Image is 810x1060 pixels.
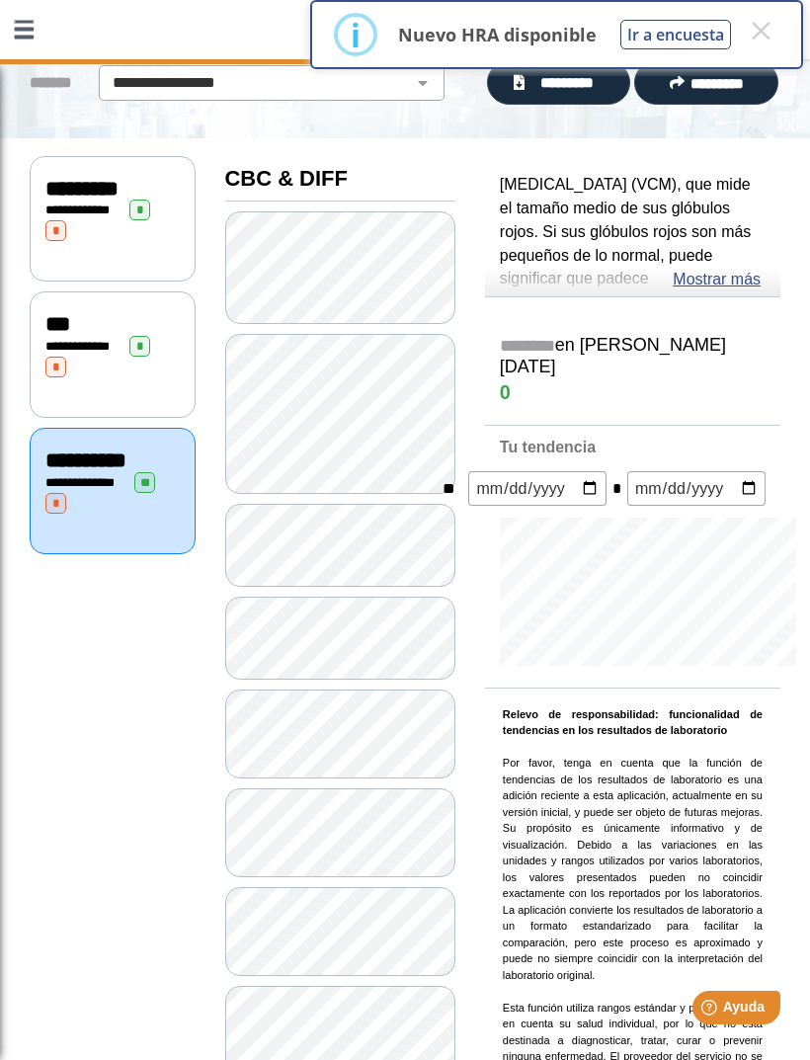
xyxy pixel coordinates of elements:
[500,381,766,405] h4: 0
[500,173,766,456] p: [MEDICAL_DATA] (VCM), que mide el tamaño medio de sus glóbulos rojos. Si sus glóbulos rojos son m...
[743,13,778,48] button: Close this dialog
[398,23,597,46] p: Nuevo HRA disponible
[468,471,607,506] input: mm/dd/yyyy
[503,708,763,737] b: Relevo de responsabilidad: funcionalidad de tendencias en los resultados de laboratorio
[634,983,788,1038] iframe: Help widget launcher
[500,439,596,455] b: Tu tendencia
[500,335,766,378] h5: en [PERSON_NAME][DATE]
[225,166,348,191] b: CBC & DIFF
[673,268,761,291] a: Mostrar más
[620,20,731,49] button: Ir a encuesta
[351,17,361,52] div: i
[627,471,766,506] input: mm/dd/yyyy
